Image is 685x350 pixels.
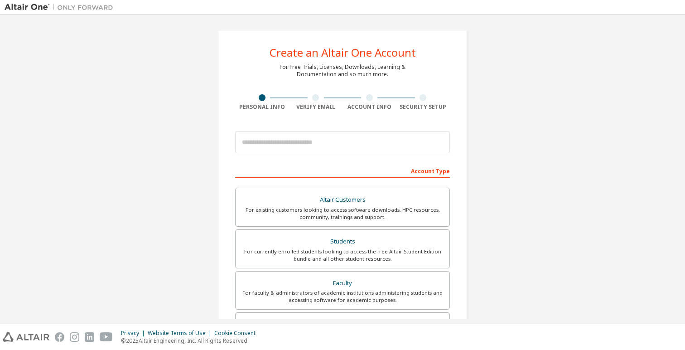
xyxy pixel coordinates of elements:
div: Website Terms of Use [148,330,214,337]
div: Cookie Consent [214,330,261,337]
div: For currently enrolled students looking to access the free Altair Student Edition bundle and all ... [241,248,444,262]
p: © 2025 Altair Engineering, Inc. All Rights Reserved. [121,337,261,345]
div: Personal Info [235,103,289,111]
div: Security Setup [396,103,450,111]
img: linkedin.svg [85,332,94,342]
div: Students [241,235,444,248]
img: instagram.svg [70,332,79,342]
div: Privacy [121,330,148,337]
div: Altair Customers [241,194,444,206]
div: Verify Email [289,103,343,111]
div: For Free Trials, Licenses, Downloads, Learning & Documentation and so much more. [280,63,405,78]
img: youtube.svg [100,332,113,342]
div: Faculty [241,277,444,290]
img: facebook.svg [55,332,64,342]
div: Create an Altair One Account [270,47,416,58]
div: For faculty & administrators of academic institutions administering students and accessing softwa... [241,289,444,304]
div: Account Type [235,163,450,178]
div: Everyone else [241,318,444,331]
img: Altair One [5,3,118,12]
div: For existing customers looking to access software downloads, HPC resources, community, trainings ... [241,206,444,221]
div: Account Info [342,103,396,111]
img: altair_logo.svg [3,332,49,342]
